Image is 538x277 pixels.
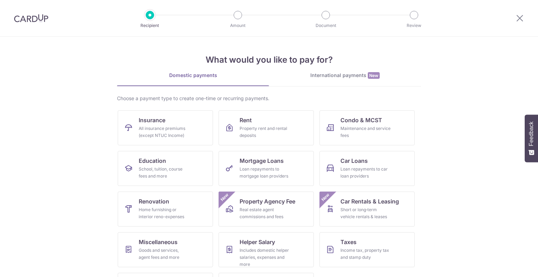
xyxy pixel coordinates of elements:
span: Car Loans [340,157,368,165]
a: Mortgage LoansLoan repayments to mortgage loan providers [219,151,314,186]
div: Domestic payments [117,72,269,79]
span: New [320,192,331,203]
button: Feedback - Show survey [525,115,538,162]
p: Recipient [124,22,176,29]
p: Document [300,22,352,29]
span: Education [139,157,166,165]
div: Goods and services, agent fees and more [139,247,189,261]
a: MiscellaneousGoods and services, agent fees and more [118,232,213,267]
a: Helper SalaryIncludes domestic helper salaries, expenses and more [219,232,314,267]
p: Review [388,22,440,29]
div: School, tuition, course fees and more [139,166,189,180]
p: Amount [212,22,264,29]
a: RentProperty rent and rental deposits [219,110,314,145]
div: Loan repayments to car loan providers [340,166,391,180]
a: Condo & MCSTMaintenance and service fees [319,110,415,145]
a: InsuranceAll insurance premiums (except NTUC Income) [118,110,213,145]
div: Home furnishing or interior reno-expenses [139,206,189,220]
a: TaxesIncome tax, property tax and stamp duty [319,232,415,267]
div: Loan repayments to mortgage loan providers [240,166,290,180]
span: Feedback [528,122,534,146]
span: Property Agency Fee [240,197,295,206]
div: Includes domestic helper salaries, expenses and more [240,247,290,268]
span: Insurance [139,116,165,124]
span: Taxes [340,238,357,246]
h4: What would you like to pay for? [117,54,421,66]
span: Helper Salary [240,238,275,246]
div: Income tax, property tax and stamp duty [340,247,391,261]
a: Car Rentals & LeasingShort or long‑term vehicle rentals & leasesNew [319,192,415,227]
div: Maintenance and service fees [340,125,391,139]
span: Condo & MCST [340,116,382,124]
div: Real estate agent commissions and fees [240,206,290,220]
span: New [368,72,380,79]
span: New [219,192,230,203]
div: International payments [269,72,421,79]
img: CardUp [14,14,48,22]
div: All insurance premiums (except NTUC Income) [139,125,189,139]
a: Car LoansLoan repayments to car loan providers [319,151,415,186]
span: Mortgage Loans [240,157,284,165]
span: Renovation [139,197,169,206]
div: Property rent and rental deposits [240,125,290,139]
div: Short or long‑term vehicle rentals & leases [340,206,391,220]
div: Choose a payment type to create one-time or recurring payments. [117,95,421,102]
span: Car Rentals & Leasing [340,197,399,206]
a: Property Agency FeeReal estate agent commissions and feesNew [219,192,314,227]
a: RenovationHome furnishing or interior reno-expenses [118,192,213,227]
a: EducationSchool, tuition, course fees and more [118,151,213,186]
span: Rent [240,116,252,124]
span: Miscellaneous [139,238,178,246]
